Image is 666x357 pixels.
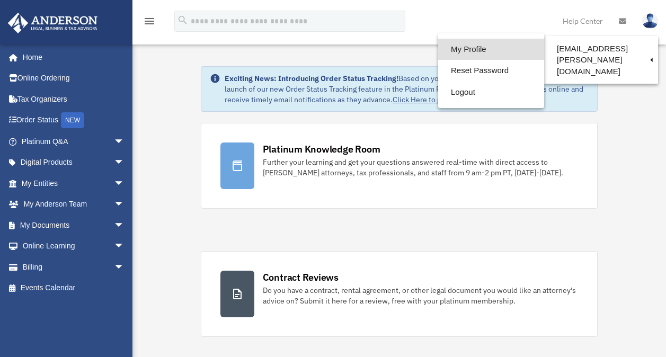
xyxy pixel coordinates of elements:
[7,173,140,194] a: My Entitiesarrow_drop_down
[201,123,598,209] a: Platinum Knowledge Room Further your learning and get your questions answered real-time with dire...
[642,13,658,29] img: User Pic
[114,194,135,216] span: arrow_drop_down
[5,13,101,33] img: Anderson Advisors Platinum Portal
[114,215,135,236] span: arrow_drop_down
[7,194,140,215] a: My Anderson Teamarrow_drop_down
[438,60,544,82] a: Reset Password
[544,39,658,81] a: [EMAIL_ADDRESS][PERSON_NAME][DOMAIN_NAME]
[61,112,84,128] div: NEW
[114,131,135,153] span: arrow_drop_down
[7,278,140,299] a: Events Calendar
[438,82,544,103] a: Logout
[7,256,140,278] a: Billingarrow_drop_down
[7,88,140,110] a: Tax Organizers
[7,131,140,152] a: Platinum Q&Aarrow_drop_down
[114,152,135,174] span: arrow_drop_down
[438,39,544,60] a: My Profile
[263,285,579,306] div: Do you have a contract, rental agreement, or other legal document you would like an attorney's ad...
[114,236,135,257] span: arrow_drop_down
[7,47,135,68] a: Home
[7,110,140,131] a: Order StatusNEW
[393,95,475,104] a: Click Here to get started!
[114,256,135,278] span: arrow_drop_down
[263,157,579,178] div: Further your learning and get your questions answered real-time with direct access to [PERSON_NAM...
[201,251,598,337] a: Contract Reviews Do you have a contract, rental agreement, or other legal document you would like...
[143,15,156,28] i: menu
[143,19,156,28] a: menu
[263,271,339,284] div: Contract Reviews
[7,68,140,89] a: Online Ordering
[177,14,189,26] i: search
[114,173,135,194] span: arrow_drop_down
[225,73,589,105] div: Based on your feedback, we're thrilled to announce the launch of our new Order Status Tracking fe...
[7,236,140,257] a: Online Learningarrow_drop_down
[263,142,380,156] div: Platinum Knowledge Room
[7,152,140,173] a: Digital Productsarrow_drop_down
[225,74,398,83] strong: Exciting News: Introducing Order Status Tracking!
[7,215,140,236] a: My Documentsarrow_drop_down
